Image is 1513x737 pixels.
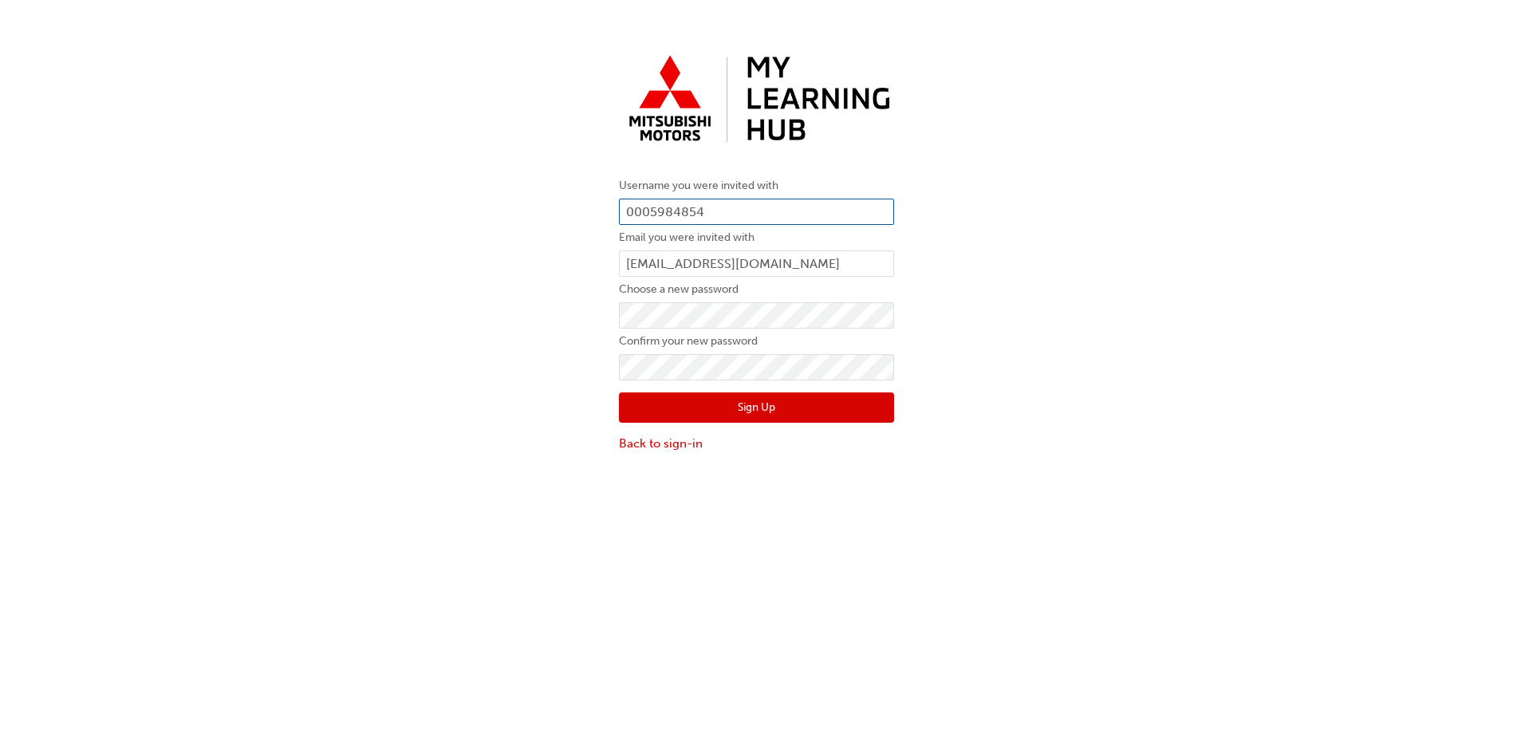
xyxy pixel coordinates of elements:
label: Confirm your new password [619,332,894,351]
img: mmal [619,48,894,152]
input: Username [619,199,894,226]
a: Back to sign-in [619,435,894,453]
label: Username you were invited with [619,176,894,195]
button: Sign Up [619,392,894,423]
label: Choose a new password [619,280,894,299]
label: Email you were invited with [619,228,894,247]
